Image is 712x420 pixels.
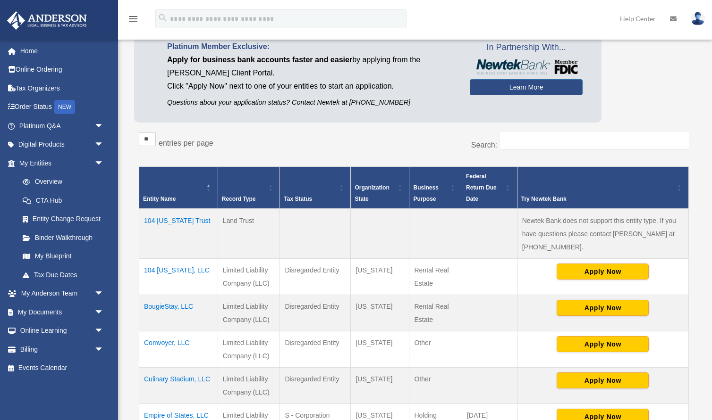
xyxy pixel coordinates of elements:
[4,11,90,30] img: Anderson Advisors Platinum Portal
[13,228,113,247] a: Binder Walkthrough
[94,135,113,155] span: arrow_drop_down
[280,368,351,404] td: Disregarded Entity
[691,12,705,25] img: User Pic
[13,191,113,210] a: CTA Hub
[355,184,389,202] span: Organization State
[280,331,351,368] td: Disregarded Entity
[7,116,118,135] a: Platinum Q&Aarrow_drop_down
[7,284,118,303] a: My Anderson Teamarrow_drop_down
[127,13,139,25] i: menu
[517,167,688,209] th: Try Newtek Bank : Activate to sort
[557,300,649,316] button: Apply Now
[284,196,312,202] span: Tax Status
[280,259,351,295] td: Disregarded Entity
[351,368,409,404] td: [US_STATE]
[7,60,118,79] a: Online Ordering
[94,284,113,304] span: arrow_drop_down
[409,368,462,404] td: Other
[466,173,497,202] span: Federal Return Due Date
[475,59,578,74] img: NewtekBankLogoSM.png
[167,97,456,108] p: Questions about your application status? Contact Newtek at [PHONE_NUMBER]
[7,135,118,154] a: Digital Productsarrow_drop_down
[94,340,113,359] span: arrow_drop_down
[218,167,280,209] th: Record Type: Activate to sort
[139,295,218,331] td: BougieStay, LLC
[409,167,462,209] th: Business Purpose: Activate to sort
[280,295,351,331] td: Disregarded Entity
[409,331,462,368] td: Other
[167,56,352,64] span: Apply for business bank accounts faster and easier
[351,259,409,295] td: [US_STATE]
[7,359,118,378] a: Events Calendar
[139,259,218,295] td: 104 [US_STATE], LLC
[521,193,674,205] div: Try Newtek Bank
[94,154,113,173] span: arrow_drop_down
[218,259,280,295] td: Limited Liability Company (LLC)
[557,372,649,388] button: Apply Now
[351,331,409,368] td: [US_STATE]
[167,53,456,80] p: by applying from the [PERSON_NAME] Client Portal.
[7,154,113,173] a: My Entitiesarrow_drop_down
[218,331,280,368] td: Limited Liability Company (LLC)
[139,368,218,404] td: Culinary Stadium, LLC
[167,40,456,53] p: Platinum Member Exclusive:
[409,295,462,331] td: Rental Real Estate
[7,98,118,117] a: Order StatusNEW
[470,79,583,95] a: Learn More
[222,196,256,202] span: Record Type
[13,210,113,229] a: Entity Change Request
[127,16,139,25] a: menu
[7,41,118,60] a: Home
[218,368,280,404] td: Limited Liability Company (LLC)
[13,247,113,266] a: My Blueprint
[218,295,280,331] td: Limited Liability Company (LLC)
[462,167,517,209] th: Federal Return Due Date: Activate to sort
[557,336,649,352] button: Apply Now
[159,139,213,147] label: entries per page
[351,295,409,331] td: [US_STATE]
[218,209,280,259] td: Land Trust
[557,264,649,280] button: Apply Now
[351,167,409,209] th: Organization State: Activate to sort
[94,321,113,341] span: arrow_drop_down
[94,303,113,322] span: arrow_drop_down
[13,173,109,191] a: Overview
[470,40,583,55] span: In Partnership With...
[7,303,118,321] a: My Documentsarrow_drop_down
[139,331,218,368] td: Comvoyer, LLC
[7,321,118,340] a: Online Learningarrow_drop_down
[7,79,118,98] a: Tax Organizers
[413,184,438,202] span: Business Purpose
[167,80,456,93] p: Click "Apply Now" next to one of your entities to start an application.
[139,167,218,209] th: Entity Name: Activate to invert sorting
[471,141,497,149] label: Search:
[158,13,168,23] i: search
[7,340,118,359] a: Billingarrow_drop_down
[143,196,176,202] span: Entity Name
[54,100,75,114] div: NEW
[94,116,113,136] span: arrow_drop_down
[280,167,351,209] th: Tax Status: Activate to sort
[517,209,688,259] td: Newtek Bank does not support this entity type. If you have questions please contact [PERSON_NAME]...
[13,265,113,284] a: Tax Due Dates
[139,209,218,259] td: 104 [US_STATE] Trust
[409,259,462,295] td: Rental Real Estate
